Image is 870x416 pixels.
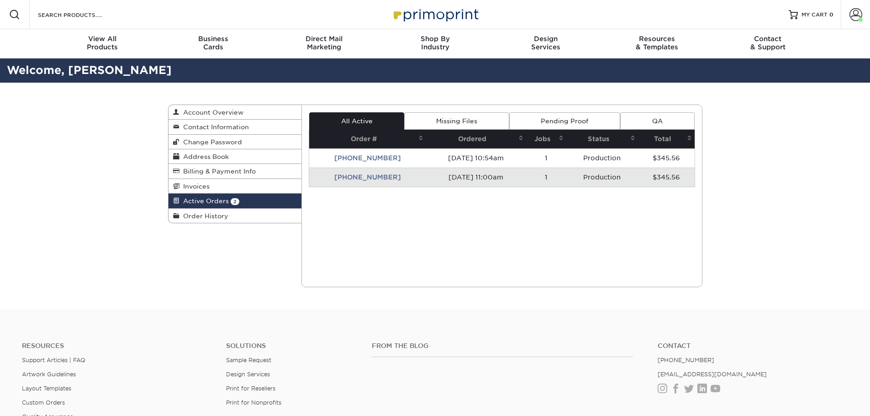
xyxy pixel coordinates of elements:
td: 1 [526,148,566,168]
a: DesignServices [490,29,601,58]
a: Design Services [226,371,270,378]
div: Cards [158,35,269,51]
span: Contact Information [179,123,249,131]
span: Billing & Payment Info [179,168,256,175]
span: Order History [179,212,228,220]
a: Contact [658,342,848,350]
th: Jobs [526,130,566,148]
span: View All [47,35,158,43]
a: Print for Resellers [226,385,275,392]
div: & Templates [601,35,712,51]
a: Active Orders 2 [169,194,302,208]
a: Print for Nonprofits [226,399,281,406]
th: Ordered [426,130,526,148]
span: Address Book [179,153,229,160]
th: Order # [309,130,426,148]
a: Contact& Support [712,29,823,58]
span: Contact [712,35,823,43]
a: Order History [169,209,302,223]
a: Invoices [169,179,302,194]
td: $345.56 [638,148,694,168]
a: Contact Information [169,120,302,134]
img: Primoprint [390,5,481,24]
a: Direct MailMarketing [269,29,380,58]
a: QA [620,112,694,130]
a: Custom Orders [22,399,65,406]
span: Active Orders [179,197,229,205]
a: Shop ByIndustry [380,29,490,58]
div: Services [490,35,601,51]
span: Account Overview [179,109,243,116]
span: Direct Mail [269,35,380,43]
input: SEARCH PRODUCTS..... [37,9,126,20]
td: Production [566,168,638,187]
span: Change Password [179,138,242,146]
a: BusinessCards [158,29,269,58]
td: 1 [526,168,566,187]
span: 0 [829,11,833,18]
span: MY CART [801,11,828,19]
a: Pending Proof [509,112,620,130]
a: [EMAIL_ADDRESS][DOMAIN_NAME] [658,371,767,378]
span: Design [490,35,601,43]
div: & Support [712,35,823,51]
a: Layout Templates [22,385,71,392]
td: [PHONE_NUMBER] [309,168,426,187]
th: Status [566,130,638,148]
a: Missing Files [404,112,509,130]
a: View AllProducts [47,29,158,58]
a: Account Overview [169,105,302,120]
a: [PHONE_NUMBER] [658,357,714,363]
a: All Active [309,112,404,130]
a: Change Password [169,135,302,149]
td: [DATE] 10:54am [426,148,526,168]
a: Address Book [169,149,302,164]
div: Marketing [269,35,380,51]
td: [DATE] 11:00am [426,168,526,187]
a: Billing & Payment Info [169,164,302,179]
th: Total [638,130,694,148]
h4: Resources [22,342,212,350]
td: Production [566,148,638,168]
td: $345.56 [638,168,694,187]
td: [PHONE_NUMBER] [309,148,426,168]
a: Sample Request [226,357,271,363]
a: Artwork Guidelines [22,371,76,378]
div: Industry [380,35,490,51]
span: Invoices [179,183,210,190]
span: Business [158,35,269,43]
span: 2 [231,198,239,205]
div: Products [47,35,158,51]
h4: Solutions [226,342,358,350]
span: Resources [601,35,712,43]
span: Shop By [380,35,490,43]
a: Support Articles | FAQ [22,357,85,363]
h4: From the Blog [372,342,633,350]
a: Resources& Templates [601,29,712,58]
